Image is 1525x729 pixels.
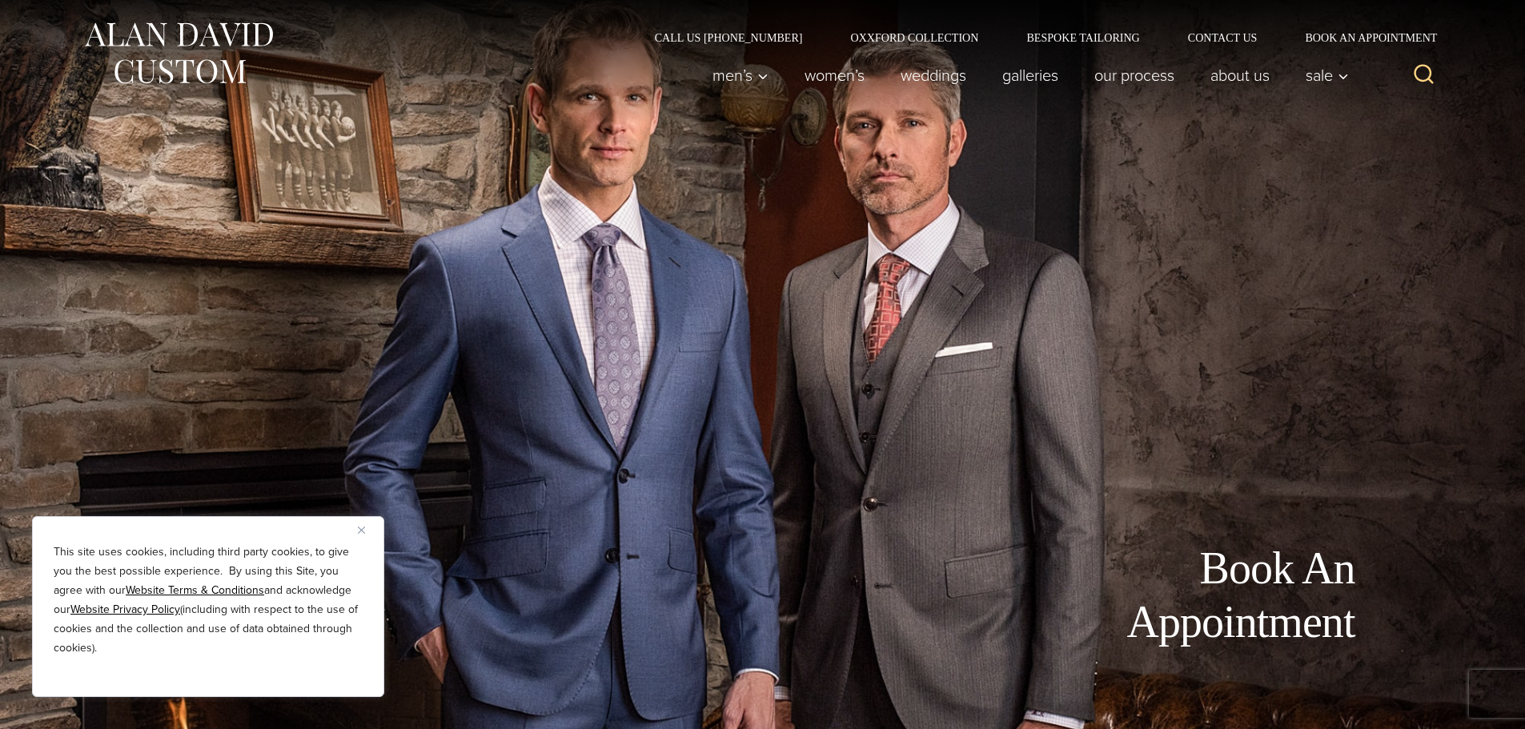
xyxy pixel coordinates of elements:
[82,18,275,89] img: Alan David Custom
[54,543,363,658] p: This site uses cookies, including third party cookies, to give you the best possible experience. ...
[1164,32,1282,43] a: Contact Us
[631,32,827,43] a: Call Us [PHONE_NUMBER]
[358,520,377,539] button: Close
[631,32,1443,43] nav: Secondary Navigation
[358,527,365,534] img: Close
[995,542,1355,649] h1: Book An Appointment
[694,59,1357,91] nav: Primary Navigation
[712,67,769,83] span: Men’s
[126,582,264,599] a: Website Terms & Conditions
[882,59,984,91] a: weddings
[1306,67,1349,83] span: Sale
[1002,32,1163,43] a: Bespoke Tailoring
[1405,56,1443,94] button: View Search Form
[826,32,1002,43] a: Oxxford Collection
[1281,32,1443,43] a: Book an Appointment
[786,59,882,91] a: Women’s
[1192,59,1287,91] a: About Us
[1076,59,1192,91] a: Our Process
[70,601,180,618] a: Website Privacy Policy
[984,59,1076,91] a: Galleries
